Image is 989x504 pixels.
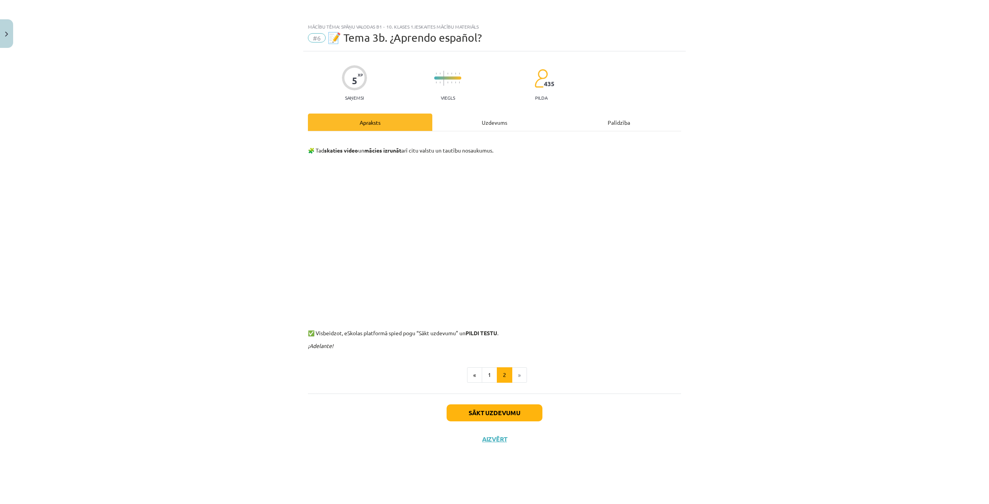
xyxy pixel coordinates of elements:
img: icon-long-line-d9ea69661e0d244f92f715978eff75569469978d946b2353a9bb055b3ed8787d.svg [444,71,444,86]
span: 435 [544,80,554,87]
p: Saņemsi [342,95,367,100]
button: 2 [497,367,512,383]
span: XP [358,73,363,77]
strong: skaties video [324,147,358,154]
button: « [467,367,482,383]
span: 📝 Tema 3b. ¿Aprendo español? [328,31,482,44]
span: #6 [308,33,326,42]
strong: mācies izrunāt [364,147,401,154]
nav: Page navigation example [308,367,681,383]
button: Sākt uzdevumu [447,404,542,421]
img: icon-short-line-57e1e144782c952c97e751825c79c345078a6d821885a25fce030b3d8c18986b.svg [447,81,448,83]
img: icon-close-lesson-0947bae3869378f0d4975bcd49f059093ad1ed9edebbc8119c70593378902aed.svg [5,32,8,37]
p: 🧩 Tad un arī citu valstu un tautību nosaukumus. [308,138,681,154]
img: icon-short-line-57e1e144782c952c97e751825c79c345078a6d821885a25fce030b3d8c18986b.svg [447,73,448,75]
div: Palīdzība [557,114,681,131]
div: Mācību tēma: Spāņu valodas b1 - 10. klases 1.ieskaites mācību materiāls [308,24,681,29]
strong: PILDI TESTU [466,329,497,336]
div: Apraksts [308,114,432,131]
img: students-c634bb4e5e11cddfef0936a35e636f08e4e9abd3cc4e673bd6f9a4125e45ecb1.svg [534,69,548,88]
em: ¡Adelante! [308,342,333,349]
img: icon-short-line-57e1e144782c952c97e751825c79c345078a6d821885a25fce030b3d8c18986b.svg [459,81,460,83]
img: icon-short-line-57e1e144782c952c97e751825c79c345078a6d821885a25fce030b3d8c18986b.svg [455,73,456,75]
div: Uzdevums [432,114,557,131]
p: ✅ Visbeidzot, eSkolas platformā spied pogu “Sākt uzdevumu” un . [308,313,681,337]
img: icon-short-line-57e1e144782c952c97e751825c79c345078a6d821885a25fce030b3d8c18986b.svg [451,81,452,83]
img: icon-short-line-57e1e144782c952c97e751825c79c345078a6d821885a25fce030b3d8c18986b.svg [459,73,460,75]
p: Viegls [441,95,455,100]
div: 5 [352,75,357,86]
button: 1 [482,367,497,383]
button: Aizvērt [480,435,509,443]
img: icon-short-line-57e1e144782c952c97e751825c79c345078a6d821885a25fce030b3d8c18986b.svg [451,73,452,75]
img: icon-short-line-57e1e144782c952c97e751825c79c345078a6d821885a25fce030b3d8c18986b.svg [455,81,456,83]
p: pilda [535,95,547,100]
